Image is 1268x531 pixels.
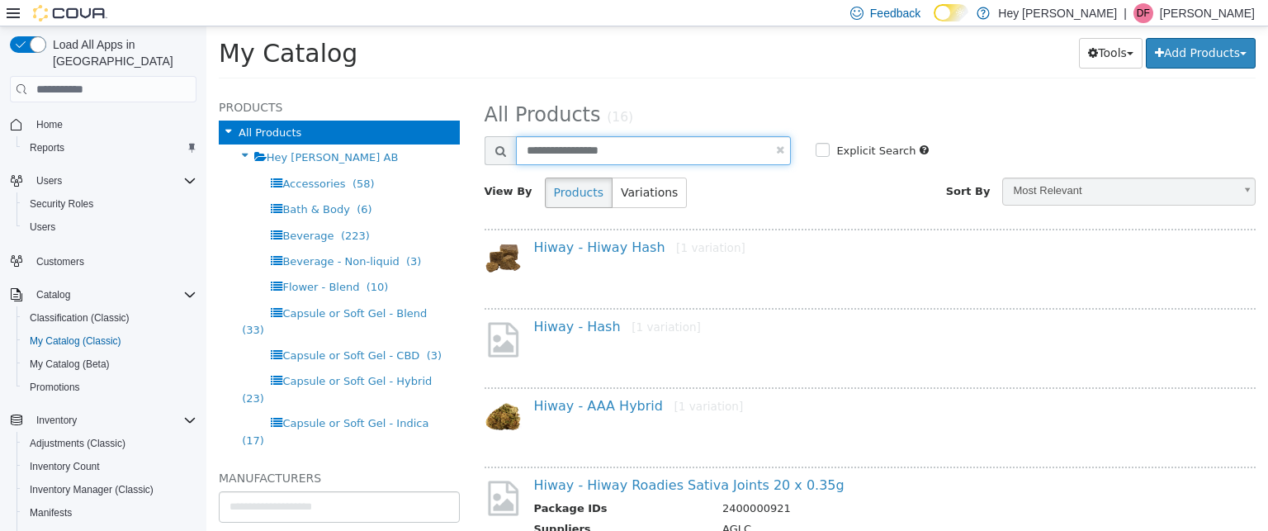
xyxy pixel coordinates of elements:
[278,214,315,251] img: 150
[328,495,504,515] th: Suppliers
[796,151,1049,179] a: Most Relevant
[939,12,1049,42] button: Add Products
[278,77,395,100] span: All Products
[30,334,121,348] span: My Catalog (Classic)
[23,480,196,500] span: Inventory Manager (Classic)
[23,354,196,374] span: My Catalog (Beta)
[278,372,315,410] img: 150
[200,229,215,241] span: (3)
[23,457,196,476] span: Inventory Count
[23,217,196,237] span: Users
[17,136,203,159] button: Reports
[30,381,80,394] span: Promotions
[3,409,203,432] button: Inventory
[23,480,160,500] a: Inventory Manager (Classic)
[17,376,203,399] button: Promotions
[23,457,106,476] a: Inventory Count
[60,125,192,137] span: Hey [PERSON_NAME] AB
[17,478,203,501] button: Inventory Manager (Classic)
[76,348,225,361] span: Capsule or Soft Gel - Hybrid
[46,36,196,69] span: Load All Apps in [GEOGRAPHIC_DATA]
[328,474,504,495] th: Package IDs
[405,151,480,182] button: Variations
[425,294,494,307] small: [1 variation]
[30,460,100,473] span: Inventory Count
[23,331,128,351] a: My Catalog (Classic)
[76,323,213,335] span: Capsule or Soft Gel - CBD
[36,174,62,187] span: Users
[23,138,71,158] a: Reports
[76,229,192,241] span: Beverage - Non-liquid
[32,100,95,112] span: All Products
[30,358,110,371] span: My Catalog (Beta)
[328,372,537,387] a: Hiway - AAA Hybrid[1 variation]
[17,353,203,376] button: My Catalog (Beta)
[17,501,203,524] button: Manifests
[3,249,203,273] button: Customers
[30,115,69,135] a: Home
[797,152,1027,178] span: Most Relevant
[146,151,168,164] span: (58)
[1160,3,1255,23] p: [PERSON_NAME]
[35,366,58,378] span: (23)
[30,171,69,191] button: Users
[934,21,934,22] span: Dark Mode
[504,474,1033,495] td: 2400000921
[135,203,163,216] span: (223)
[338,151,406,182] button: Products
[23,331,196,351] span: My Catalog (Classic)
[36,118,63,131] span: Home
[17,455,203,478] button: Inventory Count
[328,451,638,467] a: Hiway - Hiway Roadies Sativa Joints 20 x 0.35g
[76,151,139,164] span: Accessories
[626,116,709,133] label: Explicit Search
[150,177,165,189] span: (6)
[30,141,64,154] span: Reports
[33,5,107,21] img: Cova
[328,292,494,308] a: Hiway - Hash[1 variation]
[12,442,253,462] h5: Manufacturers
[12,71,253,91] h5: Products
[17,306,203,330] button: Classification (Classic)
[23,434,132,453] a: Adjustments (Classic)
[30,285,196,305] span: Catalog
[23,377,87,397] a: Promotions
[23,194,100,214] a: Security Roles
[23,377,196,397] span: Promotions
[23,434,196,453] span: Adjustments (Classic)
[873,12,936,42] button: Tools
[30,483,154,496] span: Inventory Manager (Classic)
[740,159,784,171] span: Sort By
[23,354,116,374] a: My Catalog (Beta)
[30,250,196,271] span: Customers
[36,255,84,268] span: Customers
[17,216,203,239] button: Users
[934,4,968,21] input: Dark Mode
[30,506,72,519] span: Manifests
[870,5,920,21] span: Feedback
[1124,3,1127,23] p: |
[30,410,83,430] button: Inventory
[76,203,127,216] span: Beverage
[160,254,182,267] span: (10)
[30,410,196,430] span: Inventory
[36,288,70,301] span: Catalog
[30,311,130,325] span: Classification (Classic)
[30,171,196,191] span: Users
[23,308,196,328] span: Classification (Classic)
[3,112,203,136] button: Home
[30,252,91,272] a: Customers
[1137,3,1150,23] span: DF
[1133,3,1153,23] div: Dawna Fuller
[468,373,537,386] small: [1 variation]
[76,391,222,403] span: Capsule or Soft Gel - Indica
[35,408,58,420] span: (17)
[36,414,77,427] span: Inventory
[278,159,326,171] span: View By
[400,83,427,98] small: (16)
[76,177,143,189] span: Bath & Body
[23,308,136,328] a: Classification (Classic)
[23,503,78,523] a: Manifests
[76,254,153,267] span: Flower - Blend
[30,220,55,234] span: Users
